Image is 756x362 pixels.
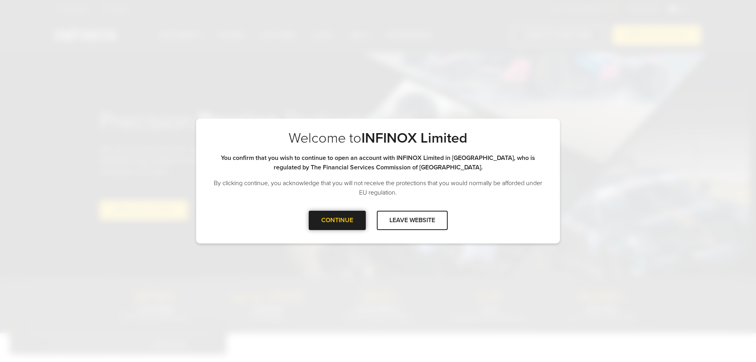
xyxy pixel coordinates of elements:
strong: INFINOX Limited [361,130,467,147]
p: By clicking continue, you acknowledge that you will not receive the protections that you would no... [212,178,544,197]
p: Welcome to [212,130,544,147]
div: LEAVE WEBSITE [377,211,448,230]
strong: You confirm that you wish to continue to open an account with INFINOX Limited in [GEOGRAPHIC_DATA... [221,154,535,171]
div: CONTINUE [309,211,366,230]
